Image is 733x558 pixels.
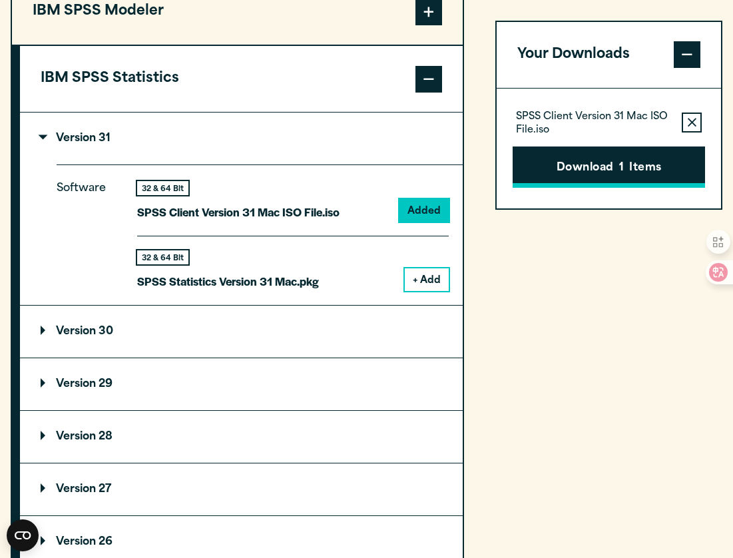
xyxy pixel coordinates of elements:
[20,306,463,358] summary: Version 30
[20,358,463,410] summary: Version 29
[41,484,111,495] p: Version 27
[399,199,449,222] button: Added
[41,431,113,442] p: Version 28
[20,463,463,515] summary: Version 27
[41,537,113,547] p: Version 26
[516,111,671,137] p: SPSS Client Version 31 Mac ISO File.iso
[41,326,113,337] p: Version 30
[619,160,624,177] span: 1
[137,202,340,222] p: SPSS Client Version 31 Mac ISO File.iso
[137,250,188,264] div: 32 & 64 Bit
[41,133,111,144] p: Version 31
[513,146,705,188] button: Download1Items
[20,411,463,463] summary: Version 28
[7,519,39,551] button: Open CMP widget
[137,181,188,195] div: 32 & 64 Bit
[20,113,463,164] summary: Version 31
[405,268,449,291] button: + Add
[137,272,319,291] p: SPSS Statistics Version 31 Mac.pkg
[20,46,463,112] button: IBM SPSS Statistics
[497,88,721,208] div: Your Downloads
[57,179,117,280] p: Software
[497,22,721,88] button: Your Downloads
[41,379,113,390] p: Version 29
